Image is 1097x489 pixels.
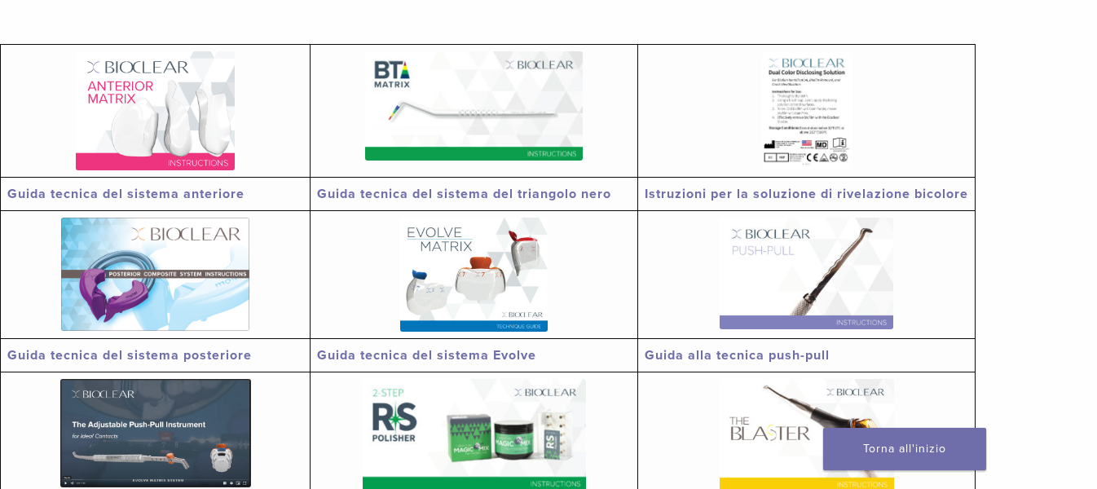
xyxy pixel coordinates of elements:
a: Guida tecnica del sistema Evolve [317,347,536,363]
a: Guida tecnica del sistema anteriore [7,186,245,202]
a: Istruzioni per la soluzione di rivelazione bicolore [645,186,968,202]
a: Torna all'inizio [823,428,986,470]
font: Torna all'inizio [863,442,946,456]
a: Guida tecnica del sistema del triangolo nero [317,186,611,202]
a: Guida tecnica del sistema posteriore [7,347,252,363]
a: Guida alla tecnica push-pull [645,347,830,363]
